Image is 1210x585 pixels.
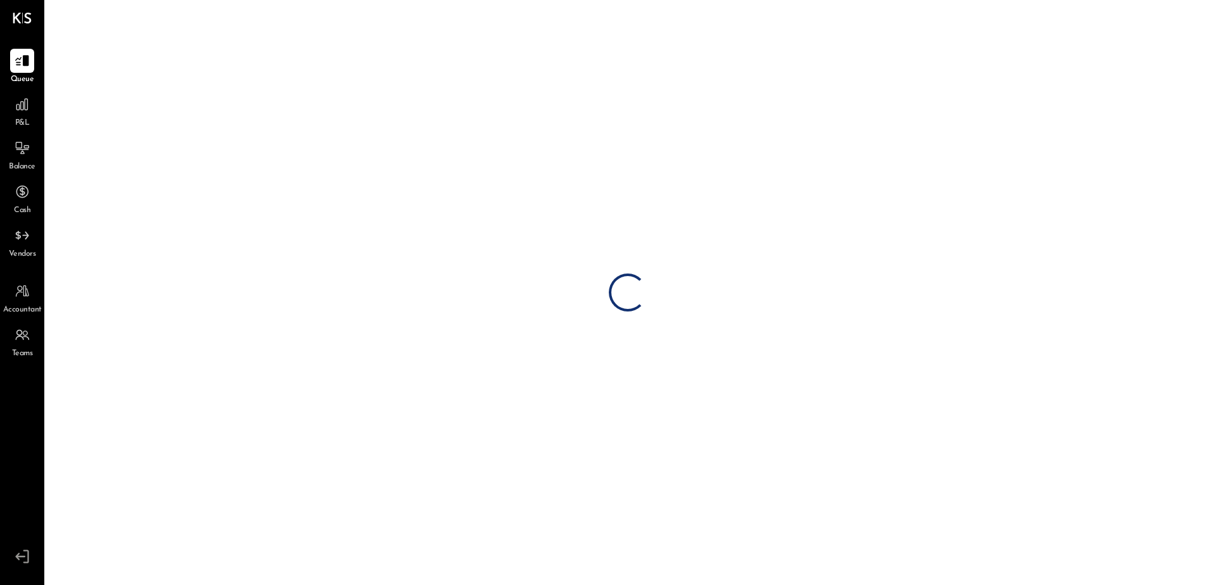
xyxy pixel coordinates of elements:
a: Cash [1,180,44,217]
span: Balance [9,161,35,173]
span: Accountant [3,305,42,316]
span: Teams [12,348,33,360]
a: Vendors [1,223,44,260]
span: Vendors [9,249,36,260]
span: P&L [15,118,30,129]
a: Teams [1,323,44,360]
span: Cash [14,205,30,217]
span: Queue [11,74,34,85]
a: Queue [1,49,44,85]
a: P&L [1,92,44,129]
a: Balance [1,136,44,173]
a: Accountant [1,279,44,316]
